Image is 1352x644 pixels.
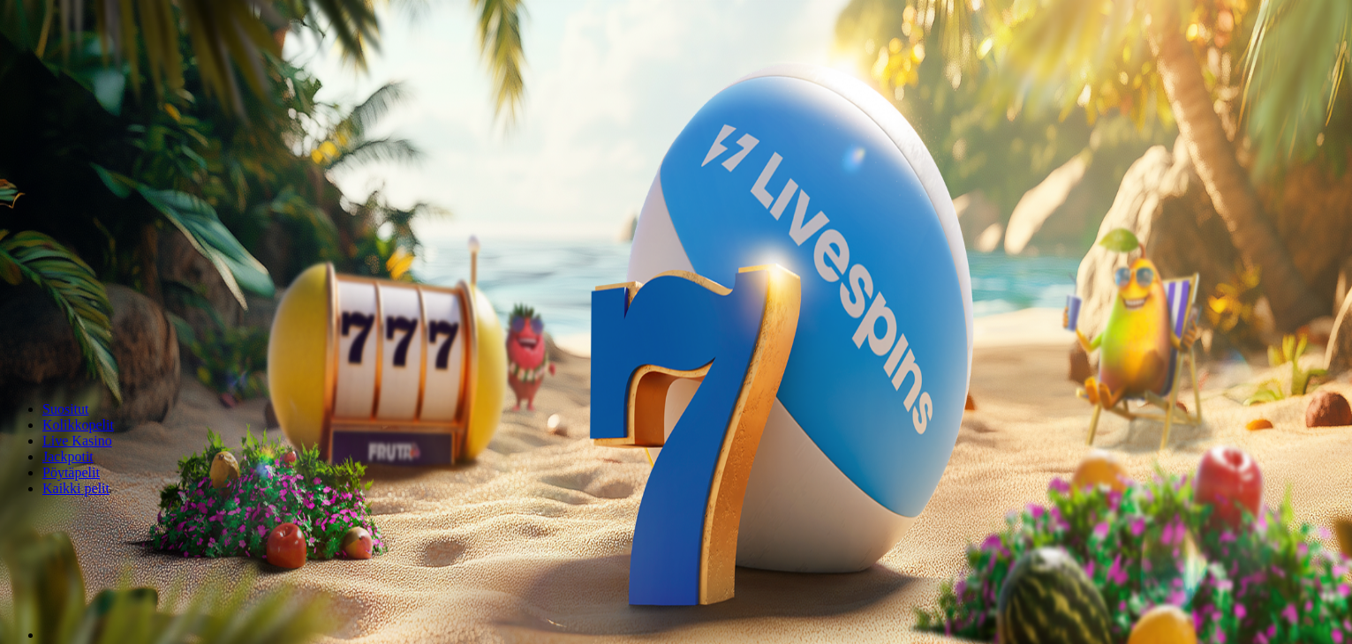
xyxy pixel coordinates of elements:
[7,371,1345,529] header: Lobby
[42,481,110,496] a: Kaikki pelit
[42,465,100,480] a: Pöytäpelit
[42,433,112,448] a: Live Kasino
[42,401,88,416] a: Suositut
[7,371,1345,497] nav: Lobby
[42,449,94,464] a: Jackpotit
[42,417,114,432] a: Kolikkopelit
